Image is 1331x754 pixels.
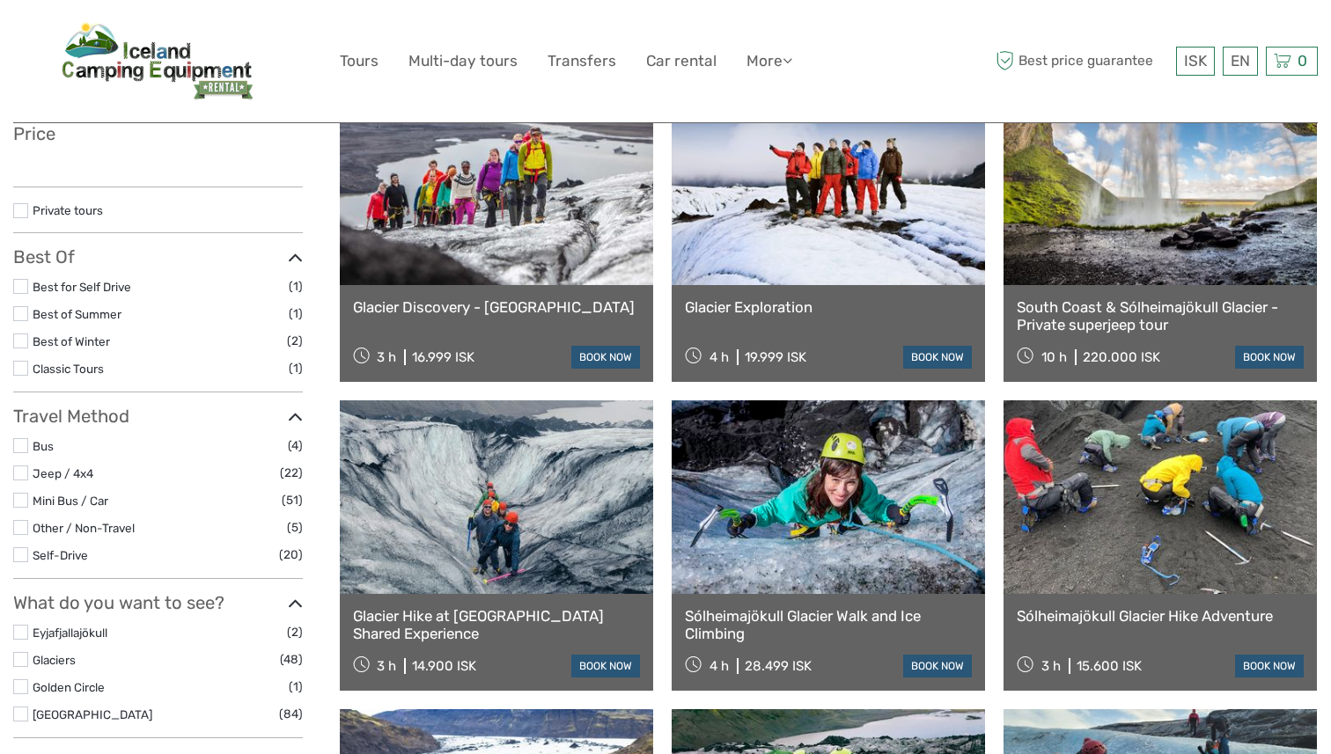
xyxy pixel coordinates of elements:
div: 14.900 ISK [412,658,476,674]
span: (4) [288,436,303,456]
div: EN [1223,47,1258,76]
a: Sólheimajökull Glacier Walk and Ice Climbing [685,607,972,643]
span: (5) [287,517,303,538]
a: book now [571,346,640,369]
a: Eyjafjallajökull [33,626,107,640]
h3: Price [13,123,303,144]
span: (2) [287,622,303,642]
img: 671-29c6cdf6-a7e8-48aa-af67-fe191aeda864_logo_big.jpg [61,22,254,100]
a: Sólheimajökull Glacier Hike Adventure [1017,607,1304,625]
a: Glaciers [33,653,76,667]
div: 220.000 ISK [1083,349,1160,365]
a: Bus [33,439,54,453]
a: book now [571,655,640,677]
a: Best for Self Drive [33,280,131,294]
span: (20) [279,545,303,565]
a: Transfers [548,48,616,74]
span: (1) [289,677,303,697]
span: (51) [282,490,303,510]
a: book now [903,655,972,677]
a: South Coast & Sólheimajökull Glacier - Private superjeep tour [1017,298,1304,334]
h3: Best Of [13,246,303,267]
a: Best of Summer [33,307,121,321]
a: Jeep / 4x4 [33,466,93,480]
a: Golden Circle [33,680,105,694]
h3: Travel Method [13,406,303,427]
span: (22) [280,463,303,483]
a: Tours [340,48,379,74]
span: 4 h [710,349,729,365]
a: Multi-day tours [408,48,518,74]
a: book now [1235,655,1304,677]
span: 3 h [1041,658,1061,674]
div: 16.999 ISK [412,349,474,365]
div: 19.999 ISK [745,349,806,365]
h3: What do you want to see? [13,592,303,613]
a: book now [903,346,972,369]
div: 15.600 ISK [1077,658,1142,674]
a: Private tours [33,203,103,217]
span: (84) [279,704,303,724]
span: (1) [289,304,303,324]
a: Glacier Discovery - [GEOGRAPHIC_DATA] [353,298,640,316]
a: book now [1235,346,1304,369]
span: 0 [1295,52,1310,70]
span: Best price guarantee [992,47,1173,76]
a: Other / Non-Travel [33,521,135,535]
a: Mini Bus / Car [33,494,108,508]
div: 28.499 ISK [745,658,812,674]
span: 3 h [377,658,396,674]
span: (48) [280,649,303,670]
a: Classic Tours [33,362,104,376]
a: Glacier Exploration [685,298,972,316]
span: 3 h [377,349,396,365]
span: 10 h [1041,349,1067,365]
span: (1) [289,358,303,378]
a: Car rental [646,48,717,74]
span: 4 h [710,658,729,674]
span: (1) [289,276,303,296]
span: (2) [287,331,303,351]
a: Best of Winter [33,334,110,348]
span: ISK [1184,52,1207,70]
a: Self-Drive [33,548,88,562]
a: Glacier Hike at [GEOGRAPHIC_DATA] Shared Experience [353,607,640,643]
a: [GEOGRAPHIC_DATA] [33,707,152,721]
a: More [746,48,792,74]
